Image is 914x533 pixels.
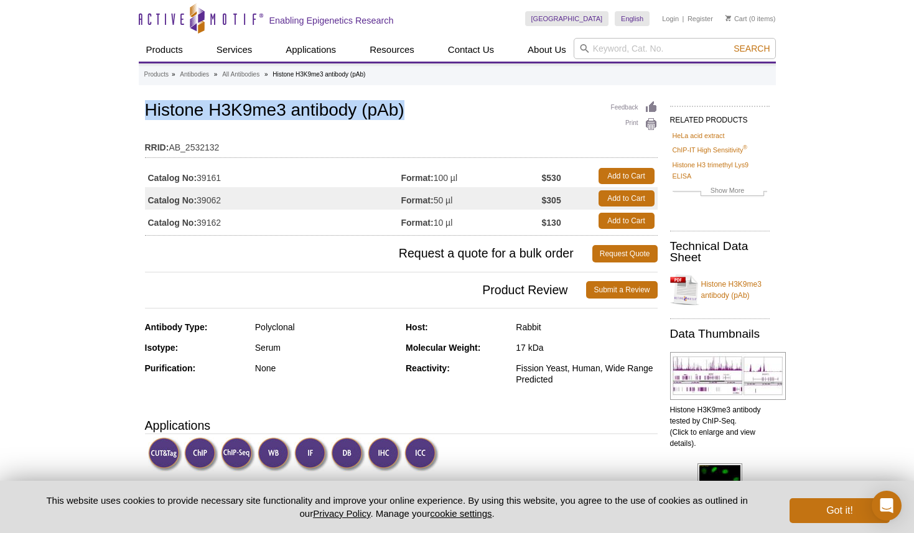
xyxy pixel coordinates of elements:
td: 10 µl [401,210,542,232]
div: Polyclonal [255,322,396,333]
div: Fission Yeast, Human, Wide Range Predicted [516,363,657,385]
a: Show More [673,185,767,199]
strong: Format: [401,172,434,183]
a: Applications [278,38,343,62]
span: Search [734,44,770,53]
p: This website uses cookies to provide necessary site functionality and improve your online experie... [25,494,770,520]
li: » [214,71,218,78]
a: Contact Us [441,38,501,62]
strong: Purification: [145,363,196,373]
img: Western Blot Validated [258,437,292,471]
a: Services [209,38,260,62]
a: Antibodies [180,69,209,80]
img: ChIP Validated [184,437,218,471]
a: Add to Cart [599,190,655,206]
td: 39062 [145,187,401,210]
td: 39162 [145,210,401,232]
h2: Data Thumbnails [670,328,770,340]
img: Histone H3K9me3 antibody tested by ChIP-Seq. [670,352,786,400]
li: (0 items) [725,11,776,26]
li: » [264,71,268,78]
strong: Host: [406,322,428,332]
a: Login [662,14,679,23]
button: cookie settings [430,508,492,519]
a: Request Quote [592,245,658,262]
a: ChIP-IT High Sensitivity® [673,144,747,155]
li: » [172,71,175,78]
a: English [615,11,650,26]
a: Cart [725,14,747,23]
sup: ® [743,145,747,151]
div: Serum [255,342,396,353]
img: Dot Blot Validated [331,437,365,471]
div: Open Intercom Messenger [872,491,902,521]
strong: $305 [542,195,561,206]
img: Immunofluorescence Validated [294,437,329,471]
a: Histone H3 trimethyl Lys9 ELISA [673,159,767,182]
a: Feedback [611,101,658,114]
img: Your Cart [725,15,731,21]
img: ChIP-Seq Validated [221,437,255,471]
a: Add to Cart [599,213,655,229]
td: AB_2532132 [145,134,658,154]
li: | [683,11,684,26]
td: 50 µl [401,187,542,210]
a: Products [144,69,169,80]
div: None [255,363,396,374]
strong: $130 [542,217,561,228]
h2: Enabling Epigenetics Research [269,15,394,26]
a: Add to Cart [599,168,655,184]
strong: Isotype: [145,343,179,353]
button: Got it! [790,498,889,523]
span: Product Review [145,281,587,299]
a: [GEOGRAPHIC_DATA] [525,11,609,26]
strong: RRID: [145,142,169,153]
li: Histone H3K9me3 antibody (pAb) [273,71,365,78]
strong: Format: [401,217,434,228]
a: Register [688,14,713,23]
div: Rabbit [516,322,657,333]
td: 100 µl [401,165,542,187]
td: 39161 [145,165,401,187]
strong: Format: [401,195,434,206]
strong: Molecular Weight: [406,343,480,353]
h1: Histone H3K9me3 antibody (pAb) [145,101,658,122]
a: Products [139,38,190,62]
a: HeLa acid extract [673,130,725,141]
strong: Catalog No: [148,195,197,206]
h3: Applications [145,416,658,435]
img: Immunohistochemistry Validated [368,437,402,471]
img: CUT&Tag Validated [148,437,182,471]
div: 17 kDa [516,342,657,353]
a: About Us [520,38,574,62]
h2: Technical Data Sheet [670,241,770,263]
strong: Catalog No: [148,217,197,228]
a: Privacy Policy [313,508,370,519]
img: Immunocytochemistry Validated [404,437,439,471]
p: Histone H3K9me3 antibody tested by ChIP-Seq. (Click to enlarge and view details). [670,404,770,449]
a: Resources [362,38,422,62]
strong: Antibody Type: [145,322,208,332]
input: Keyword, Cat. No. [574,38,776,59]
a: Submit a Review [586,281,657,299]
a: Histone H3K9me3 antibody (pAb) [670,271,770,308]
strong: Catalog No: [148,172,197,183]
span: Request a quote for a bulk order [145,245,592,262]
strong: Reactivity: [406,363,450,373]
button: Search [730,43,773,54]
a: Print [611,118,658,131]
h2: RELATED PRODUCTS [670,106,770,128]
strong: $530 [542,172,561,183]
a: All Antibodies [222,69,259,80]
